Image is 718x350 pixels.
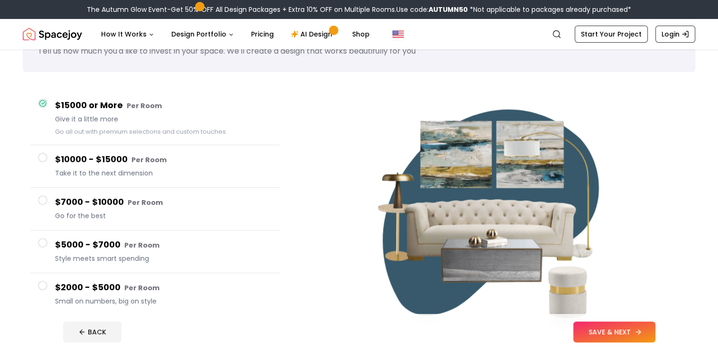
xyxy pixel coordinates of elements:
[575,26,648,43] a: Start Your Project
[30,273,280,315] button: $2000 - $5000 Per RoomSmall on numbers, big on style
[396,5,468,14] span: Use code:
[55,281,272,295] h4: $2000 - $5000
[124,240,159,250] small: Per Room
[345,25,377,44] a: Shop
[55,128,226,136] small: Go all out with premium selections and custom touches
[38,46,680,57] p: Tell us how much you'd like to invest in your space. We'll create a design that works beautifully...
[55,168,272,178] span: Take it to the next dimension
[55,254,272,263] span: Style meets smart spending
[655,26,695,43] a: Login
[23,25,82,44] a: Spacejoy
[87,5,631,14] div: The Autumn Glow Event-Get 50% OFF All Design Packages + Extra 10% OFF on Multiple Rooms.
[55,99,272,112] h4: $15000 or More
[55,114,272,124] span: Give it a little more
[55,211,272,221] span: Go for the best
[63,322,121,342] button: BACK
[55,238,272,252] h4: $5000 - $7000
[573,322,655,342] button: SAVE & NEXT
[283,25,343,44] a: AI Design
[429,5,468,14] b: AUTUMN50
[55,153,272,166] h4: $10000 - $15000
[30,91,280,145] button: $15000 or More Per RoomGive it a little moreGo all out with premium selections and custom touches
[124,283,159,293] small: Per Room
[93,25,162,44] button: How It Works
[55,195,272,209] h4: $7000 - $10000
[392,28,404,40] img: United States
[30,145,280,188] button: $10000 - $15000 Per RoomTake it to the next dimension
[55,296,272,306] span: Small on numbers, big on style
[131,155,167,165] small: Per Room
[93,25,377,44] nav: Main
[127,101,162,111] small: Per Room
[30,230,280,273] button: $5000 - $7000 Per RoomStyle meets smart spending
[23,25,82,44] img: Spacejoy Logo
[23,19,695,49] nav: Global
[128,198,163,207] small: Per Room
[243,25,281,44] a: Pricing
[164,25,242,44] button: Design Portfolio
[468,5,631,14] span: *Not applicable to packages already purchased*
[30,188,280,230] button: $7000 - $10000 Per RoomGo for the best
